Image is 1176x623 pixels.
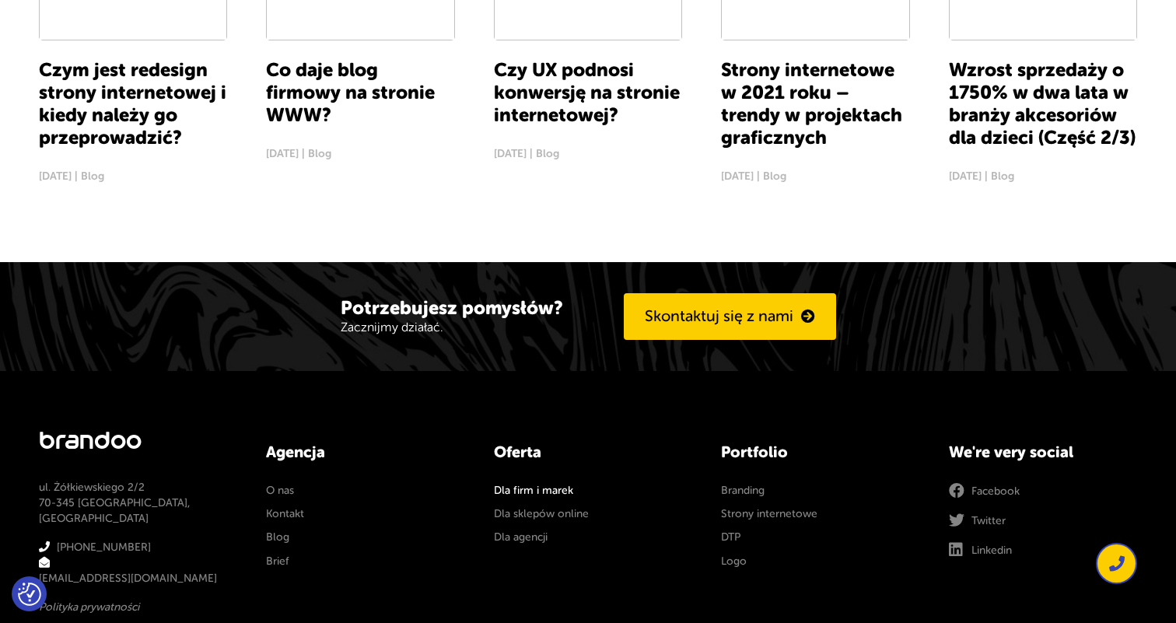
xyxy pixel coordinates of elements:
[763,170,786,182] span: Blog
[266,40,454,162] a: Co daje blog firmowy na stronie WWW? [DATE] | Blog
[341,321,563,334] p: Zacznijmy działać.
[949,542,1012,560] a: Linkedin
[266,506,304,522] a: Kontakt
[494,483,573,499] a: Dla firm i marek
[39,40,227,184] a: Czym jest redesign strony internetowej i kiedy należy go przeprowadzić? [DATE] | Blog
[39,170,72,182] span: [DATE]
[721,530,740,545] a: DTP
[266,147,299,159] span: [DATE]
[971,513,1006,529] span: Twitter
[266,530,289,545] a: Blog
[949,168,1137,184] div: |
[536,147,559,159] span: Blog
[341,299,563,317] h3: Potrzebujesz pomysłów?
[971,543,1012,558] span: Linkedin
[721,170,754,182] span: [DATE]
[721,59,909,149] h3: Strony internetowe w 2021 roku – trendy w projektach graficznych
[494,441,682,464] h4: Oferta
[494,530,548,545] a: Dla agencji
[266,554,289,569] a: Brief
[624,293,836,340] a: Skontaktuj się z nami
[39,600,139,615] a: Polityka prywatności
[81,170,104,182] span: Blog
[39,571,217,586] a: [EMAIL_ADDRESS][DOMAIN_NAME]
[721,483,765,499] a: Branding
[266,441,454,464] h4: Agencja
[494,147,527,159] span: [DATE]
[949,170,982,182] span: [DATE]
[266,483,294,499] a: O nas
[39,429,142,454] p: brandoo
[721,506,817,522] a: Strony internetowe
[949,483,1020,501] a: Facebook
[266,145,454,161] div: |
[266,59,454,127] h3: Co daje blog firmowy na stronie WWW?
[494,506,589,522] a: Dla sklepów online
[494,59,682,127] h3: Czy UX podnosi konwersję na stronie internetowej?
[949,441,1137,464] h4: We're very social
[18,583,41,606] button: Preferencje co do zgód
[39,429,142,467] a: brandoo
[721,441,909,464] h4: Portfolio
[39,59,227,149] h3: Czym jest redesign strony internetowej i kiedy należy go przeprowadzić?
[18,583,41,606] img: Revisit consent button
[494,40,682,162] a: Czy UX podnosi konwersję na stronie internetowej? [DATE] | Blog
[39,480,227,527] p: ul. Żółkiewskiego 2/2 70-345 [GEOGRAPHIC_DATA], [GEOGRAPHIC_DATA]
[971,484,1020,499] span: Facebook
[949,40,1137,184] a: Wzrost sprzedaży o 1750% w dwa lata w branży akcesoriów dla dzieci (Część 2/3) [DATE] | Blog
[494,145,682,161] div: |
[991,170,1014,182] span: Blog
[721,554,747,569] a: Logo
[57,540,151,555] a: [PHONE_NUMBER]
[721,168,909,184] div: |
[39,168,227,184] div: |
[308,147,331,159] span: Blog
[949,59,1137,149] h3: Wzrost sprzedaży o 1750% w dwa lata w branży akcesoriów dla dzieci (Część 2/3)
[949,513,1006,530] a: Twitter
[721,40,909,184] a: Strony internetowe w 2021 roku – trendy w projektach graficznych [DATE] | Blog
